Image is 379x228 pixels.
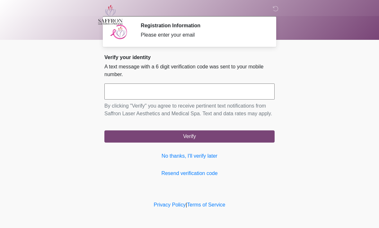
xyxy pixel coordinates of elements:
[187,202,225,207] a: Terms of Service
[104,170,275,177] a: Resend verification code
[154,202,186,207] a: Privacy Policy
[104,152,275,160] a: No thanks, I'll verify later
[104,102,275,118] p: By clicking "Verify" you agree to receive pertinent text notifications from Saffron Laser Aesthet...
[104,130,275,143] button: Verify
[186,202,187,207] a: |
[98,5,123,25] img: Saffron Laser Aesthetics and Medical Spa Logo
[104,54,275,60] h2: Verify your identity
[104,63,275,78] p: A text message with a 6 digit verification code was sent to your mobile number.
[141,31,265,39] div: Please enter your email
[109,22,128,42] img: Agent Avatar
